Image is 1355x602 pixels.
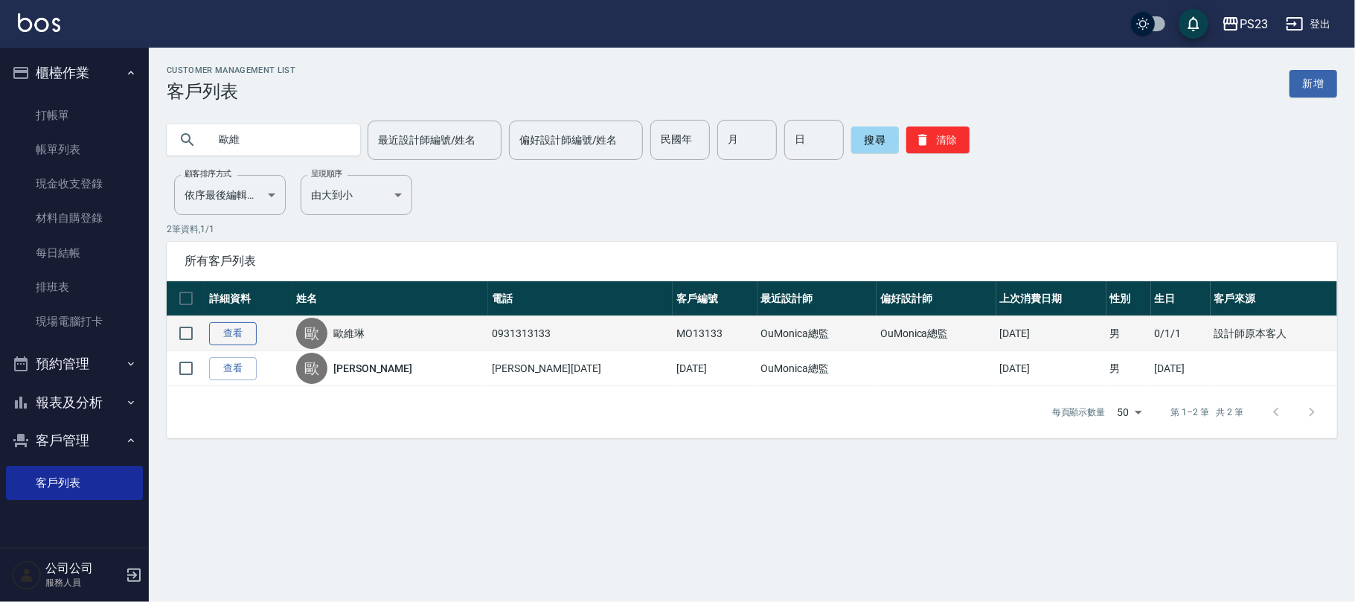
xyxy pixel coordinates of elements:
[185,254,1319,269] span: 所有客戶列表
[296,318,327,349] div: 歐
[1106,351,1151,386] td: 男
[996,281,1106,316] th: 上次消費日期
[1240,15,1268,33] div: PS23
[1112,392,1147,432] div: 50
[1151,316,1211,351] td: 0/1/1
[673,351,757,386] td: [DATE]
[209,322,257,345] a: 查看
[877,316,996,351] td: OuMonica總監
[6,132,143,167] a: 帳單列表
[6,236,143,270] a: 每日結帳
[6,345,143,383] button: 預約管理
[185,168,231,179] label: 顧客排序方式
[1280,10,1337,38] button: 登出
[167,81,295,102] h3: 客戶列表
[174,175,286,215] div: 依序最後編輯時間
[1106,281,1151,316] th: 性別
[333,361,412,376] a: [PERSON_NAME]
[6,54,143,92] button: 櫃檯作業
[488,316,673,351] td: 0931313133
[1211,281,1337,316] th: 客戶來源
[208,120,348,160] input: 搜尋關鍵字
[296,353,327,384] div: 歐
[209,357,257,380] a: 查看
[851,127,899,153] button: 搜尋
[6,98,143,132] a: 打帳單
[18,13,60,32] img: Logo
[996,316,1106,351] td: [DATE]
[757,281,877,316] th: 最近設計師
[6,421,143,460] button: 客戶管理
[311,168,342,179] label: 呈現順序
[6,167,143,201] a: 現金收支登錄
[6,201,143,235] a: 材料自購登錄
[906,127,970,153] button: 清除
[1216,9,1274,39] button: PS23
[301,175,412,215] div: 由大到小
[1052,406,1106,419] p: 每頁顯示數量
[1290,70,1337,97] a: 新增
[488,351,673,386] td: [PERSON_NAME][DATE]
[6,270,143,304] a: 排班表
[292,281,488,316] th: 姓名
[167,65,295,75] h2: Customer Management List
[1211,316,1337,351] td: 設計師原本客人
[1171,406,1243,419] p: 第 1–2 筆 共 2 筆
[877,281,996,316] th: 偏好設計師
[1179,9,1208,39] button: save
[673,281,757,316] th: 客戶編號
[205,281,292,316] th: 詳細資料
[488,281,673,316] th: 電話
[167,222,1337,236] p: 2 筆資料, 1 / 1
[12,560,42,590] img: Person
[6,304,143,339] a: 現場電腦打卡
[45,561,121,576] h5: 公司公司
[996,351,1106,386] td: [DATE]
[1151,281,1211,316] th: 生日
[333,326,365,341] a: 歐維琳
[6,383,143,422] button: 報表及分析
[757,351,877,386] td: OuMonica總監
[6,466,143,500] a: 客戶列表
[1151,351,1211,386] td: [DATE]
[45,576,121,589] p: 服務人員
[757,316,877,351] td: OuMonica總監
[1106,316,1151,351] td: 男
[673,316,757,351] td: MO13133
